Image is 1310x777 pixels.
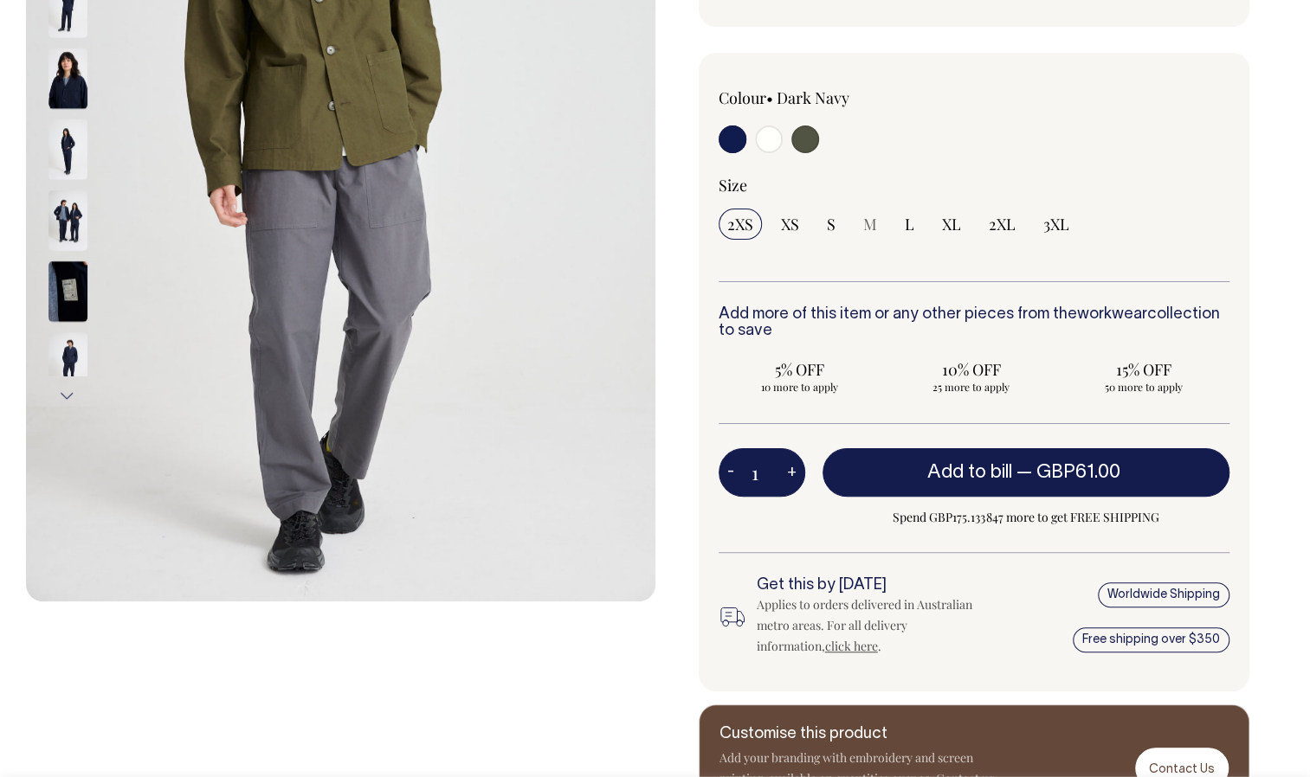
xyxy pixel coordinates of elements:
a: workwear [1077,307,1147,322]
span: 15% OFF [1071,359,1216,380]
input: XL [933,209,970,240]
span: 10 more to apply [727,380,872,394]
input: 10% OFF 25 more to apply [890,354,1052,399]
img: dark-navy [48,48,87,108]
div: Size [719,175,1230,196]
input: XS [772,209,808,240]
span: L [905,214,914,234]
div: Applies to orders delivered in Australian metro areas. For all delivery information, . [757,594,997,657]
h6: Get this by [DATE] [757,577,997,594]
input: 5% OFF 10 more to apply [719,354,881,399]
img: dark-navy [48,260,87,321]
span: 25 more to apply [899,380,1043,394]
span: 2XS [727,214,753,234]
input: 2XL [980,209,1024,240]
input: M [855,209,886,240]
span: Spend GBP175.133847 more to get FREE SHIPPING [823,507,1230,528]
span: M [863,214,877,234]
input: L [896,209,923,240]
span: GBP61.00 [1036,464,1120,481]
span: 3XL [1043,214,1069,234]
span: S [827,214,836,234]
button: Add to bill —GBP61.00 [823,448,1230,497]
h6: Customise this product [720,726,997,743]
h6: Add more of this item or any other pieces from the collection to save [719,306,1230,341]
input: S [818,209,844,240]
div: Colour [719,87,923,108]
span: XS [781,214,799,234]
img: dark-navy [48,189,87,250]
span: Add to bill [927,464,1012,481]
button: - [719,455,743,490]
span: • [766,87,773,108]
span: 50 more to apply [1071,380,1216,394]
a: click here [825,638,878,654]
span: 2XL [989,214,1016,234]
input: 15% OFF 50 more to apply [1062,354,1224,399]
label: Dark Navy [777,87,849,108]
img: dark-navy [48,119,87,179]
button: + [778,455,805,490]
button: Next [55,376,81,415]
input: 3XL [1035,209,1078,240]
span: XL [942,214,961,234]
span: — [1016,464,1125,481]
img: dark-navy [48,331,87,392]
input: 2XS [719,209,762,240]
span: 5% OFF [727,359,872,380]
span: 10% OFF [899,359,1043,380]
